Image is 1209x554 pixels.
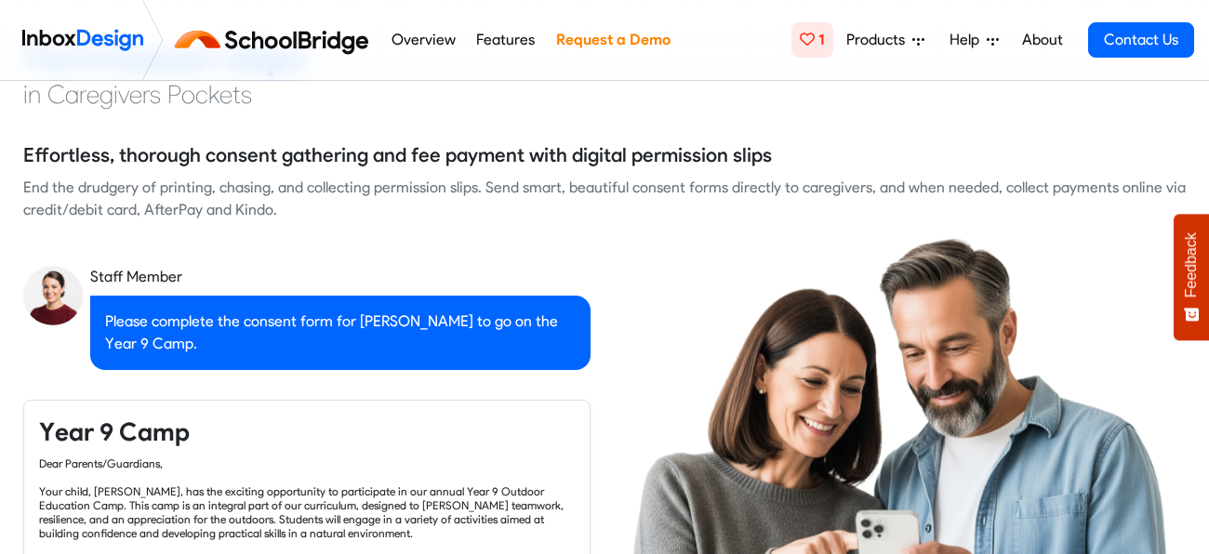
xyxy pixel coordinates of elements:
[90,266,591,288] div: Staff Member
[846,29,912,51] span: Products
[942,21,1006,59] a: Help
[839,21,932,59] a: Products
[23,177,1186,221] div: End the drudgery of printing, chasing, and collecting permission slips. Send smart, beautiful con...
[950,29,987,51] span: Help
[472,21,540,59] a: Features
[90,296,591,370] div: Please complete the consent form for [PERSON_NAME] to go on the Year 9 Camp.
[791,22,833,58] a: 1
[23,78,1186,112] h4: in Caregivers Pockets
[1174,214,1209,340] button: Feedback - Show survey
[386,21,460,59] a: Overview
[39,415,575,449] h4: Year 9 Camp
[39,456,575,540] div: Dear Parents/Guardians, Your child, [PERSON_NAME], has the exciting opportunity to participate in...
[551,21,675,59] a: Request a Demo
[23,141,772,169] h5: Effortless, thorough consent gathering and fee payment with digital permission slips
[1016,21,1068,59] a: About
[171,18,380,62] img: schoolbridge logo
[23,266,83,325] img: staff_avatar.png
[818,31,825,48] span: 1
[1183,232,1200,297] span: Feedback
[1088,22,1194,58] a: Contact Us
